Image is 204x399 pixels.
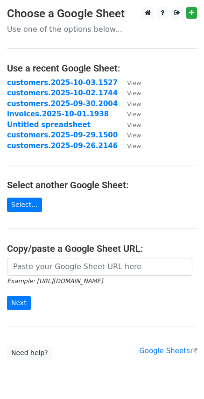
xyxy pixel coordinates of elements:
a: Select... [7,198,42,212]
a: View [118,100,141,108]
a: invoices.2025-10-01.1938 [7,110,109,118]
h4: Copy/paste a Google Sheet URL: [7,243,197,254]
small: View [127,121,141,128]
input: Paste your Google Sheet URL here [7,258,192,276]
a: View [118,142,141,150]
a: View [118,78,141,87]
h3: Choose a Google Sheet [7,7,197,21]
a: customers.2025-10-03.1527 [7,78,118,87]
a: customers.2025-10-02.1744 [7,89,118,97]
h4: Use a recent Google Sheet: [7,63,197,74]
small: View [127,100,141,107]
a: Google Sheets [139,347,197,355]
p: Use one of the options below... [7,24,197,34]
a: View [118,131,141,139]
a: View [118,89,141,97]
a: Need help? [7,346,52,360]
a: customers.2025-09-30.2004 [7,100,118,108]
a: Untitled spreadsheet [7,121,91,129]
small: View [127,90,141,97]
small: View [127,79,141,86]
small: View [127,111,141,118]
input: Next [7,296,31,310]
a: customers.2025-09-26.2146 [7,142,118,150]
h4: Select another Google Sheet: [7,179,197,191]
small: View [127,132,141,139]
small: View [127,142,141,150]
a: View [118,121,141,129]
a: customers.2025-09-29.1500 [7,131,118,139]
a: View [118,110,141,118]
small: Example: [URL][DOMAIN_NAME] [7,278,103,285]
